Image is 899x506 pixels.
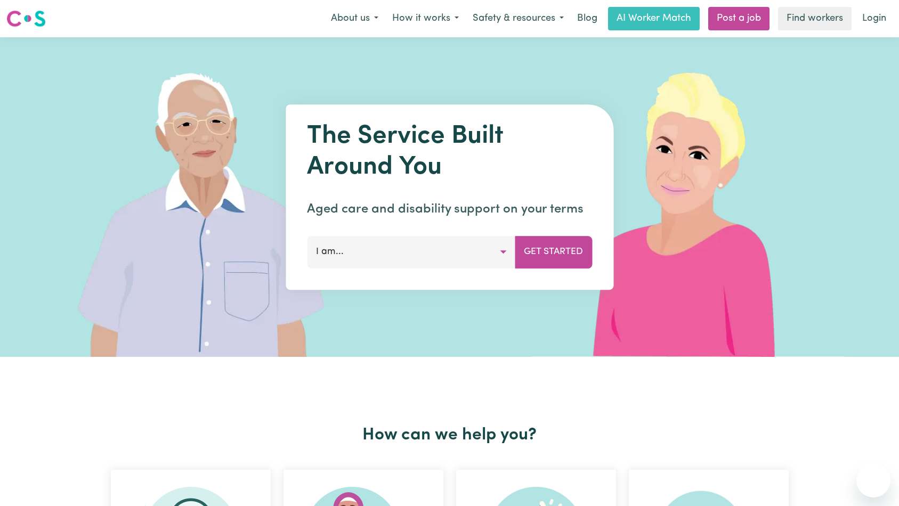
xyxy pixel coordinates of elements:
p: Aged care and disability support on your terms [307,200,592,219]
button: Get Started [515,236,592,268]
a: Blog [571,7,604,30]
img: Careseekers logo [6,9,46,28]
h1: The Service Built Around You [307,121,592,183]
h2: How can we help you? [104,425,795,445]
button: Safety & resources [466,7,571,30]
iframe: Button to launch messaging window [856,463,890,497]
button: I am... [307,236,515,268]
button: How it works [385,7,466,30]
a: Careseekers logo [6,6,46,31]
a: AI Worker Match [608,7,700,30]
a: Post a job [708,7,770,30]
a: Find workers [778,7,852,30]
a: Login [856,7,893,30]
button: About us [324,7,385,30]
